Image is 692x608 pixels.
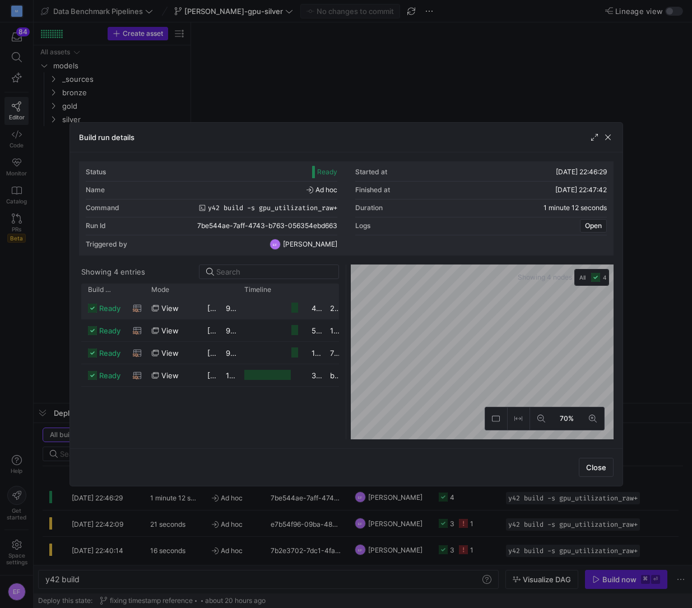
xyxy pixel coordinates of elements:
y42-duration: 9 seconds [226,304,262,313]
span: [DATE] 22:47:32 [207,304,264,313]
span: [DATE] 22:47:32 [207,349,264,358]
span: Build status [88,286,112,294]
div: b13a3789-0d43-42ca-8e80-4f9cb1cad545 [323,364,341,386]
y42-duration: 1 minute 12 seconds [544,204,607,212]
span: [DATE] 22:47:42 [555,185,607,194]
span: view [161,320,179,342]
span: Close [586,463,606,472]
div: EF [270,239,281,250]
div: 17522c1f-0fba-41bc-b197-7b8e8ce0e055 [323,319,341,341]
span: Open [585,222,602,230]
div: Run Id [86,222,106,230]
span: ready [99,365,120,387]
div: Started at [355,168,387,176]
y42-duration: 9 seconds [226,349,262,358]
span: Mode [151,286,169,294]
span: Ad hoc [306,186,337,194]
span: ready [99,298,120,319]
div: Press SPACE to select this row. [81,364,341,387]
y42-duration: 1 minute 2 seconds [226,371,294,380]
button: Open [580,219,607,233]
span: [PERSON_NAME] [283,240,337,248]
span: ready [99,320,120,342]
span: 7be544ae-7aff-4743-b763-056354ebd663 [197,222,337,230]
div: 412 [305,297,323,319]
span: y42 build -s gpu_utilization_raw+ [208,204,337,212]
span: [DATE] 22:46:29 [556,168,607,176]
span: Showing 4 nodes [518,273,574,281]
div: Status [86,168,106,176]
button: 70% [552,407,582,430]
span: [DATE] 22:47:32 [207,326,264,335]
div: Name [86,186,105,194]
span: 70% [558,412,576,425]
span: view [161,342,179,364]
div: Logs [355,222,370,230]
span: Timeline [244,286,271,294]
div: Press SPACE to select this row. [81,342,341,364]
div: Finished at [355,186,390,194]
span: [DATE] 22:46:30 [207,371,265,380]
span: 4 [603,274,606,281]
div: 2137bca9-2135-4352-a24d-82b3e6e27d32 [323,297,341,319]
div: Command [86,204,119,212]
div: 322,656 [305,364,323,386]
div: Duration [355,204,383,212]
span: view [161,365,179,387]
div: Triggered by [86,240,127,248]
div: Showing 4 entries [81,267,145,276]
div: 72de7802-0136-4f8d-9f3c-16d2a4f8e60c [323,342,341,364]
div: 557 [305,319,323,341]
div: Press SPACE to select this row. [81,297,341,319]
input: Search [216,267,332,276]
y42-duration: 9 seconds [226,326,262,335]
span: All [579,273,586,282]
div: 106 [305,342,323,364]
span: Ready [317,168,337,176]
span: ready [99,342,120,364]
span: view [161,298,179,319]
h3: Build run details [79,133,134,142]
button: Close [579,458,614,477]
div: Press SPACE to select this row. [81,319,341,342]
